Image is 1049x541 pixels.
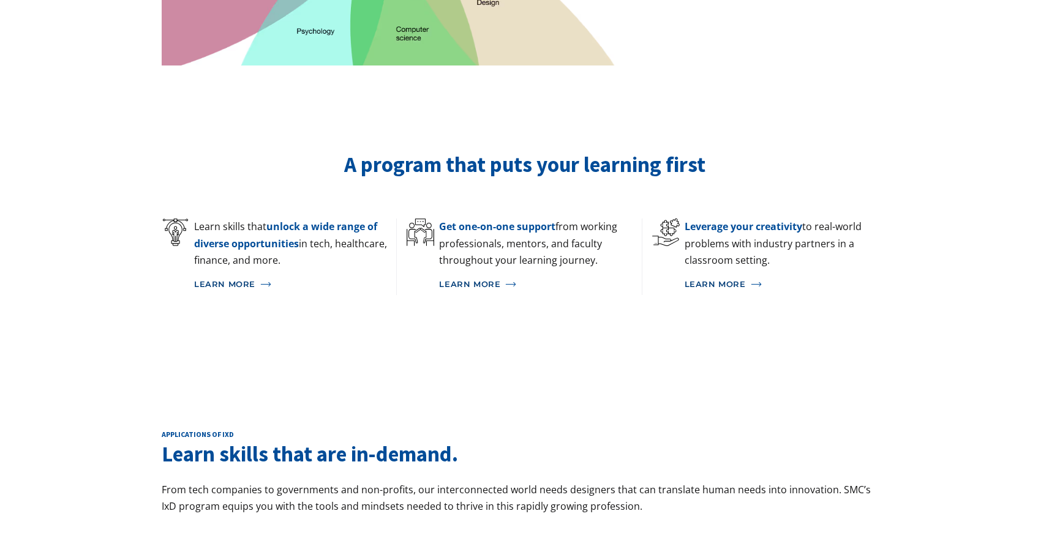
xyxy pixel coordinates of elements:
a: Learn More [685,274,887,296]
div: Learn More [439,280,500,289]
span: unlock a wide range of diverse opportunities [194,220,377,250]
a: Learn More [439,274,641,296]
p: From tech companies to governments and non-profits, our interconnected world needs designers that... [162,482,887,515]
span: Get one-on-one support [439,220,555,233]
a: Learn More [194,274,396,296]
h2: Applications of ixd [162,430,887,439]
span: Leverage your creativity [685,220,802,233]
div: Learn More [194,280,255,289]
p: from working professionals, mentors, and faculty throughout your learning journey. [439,218,641,269]
div: Learn More [685,280,746,289]
h2: A program that puts your learning first [162,151,887,179]
h3: Learn skills that are in-demand. [162,439,887,469]
p: to real-world problems with industry partners in a classroom setting. [685,218,887,269]
p: Learn skills that in tech, healthcare, finance, and more. [194,218,396,269]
